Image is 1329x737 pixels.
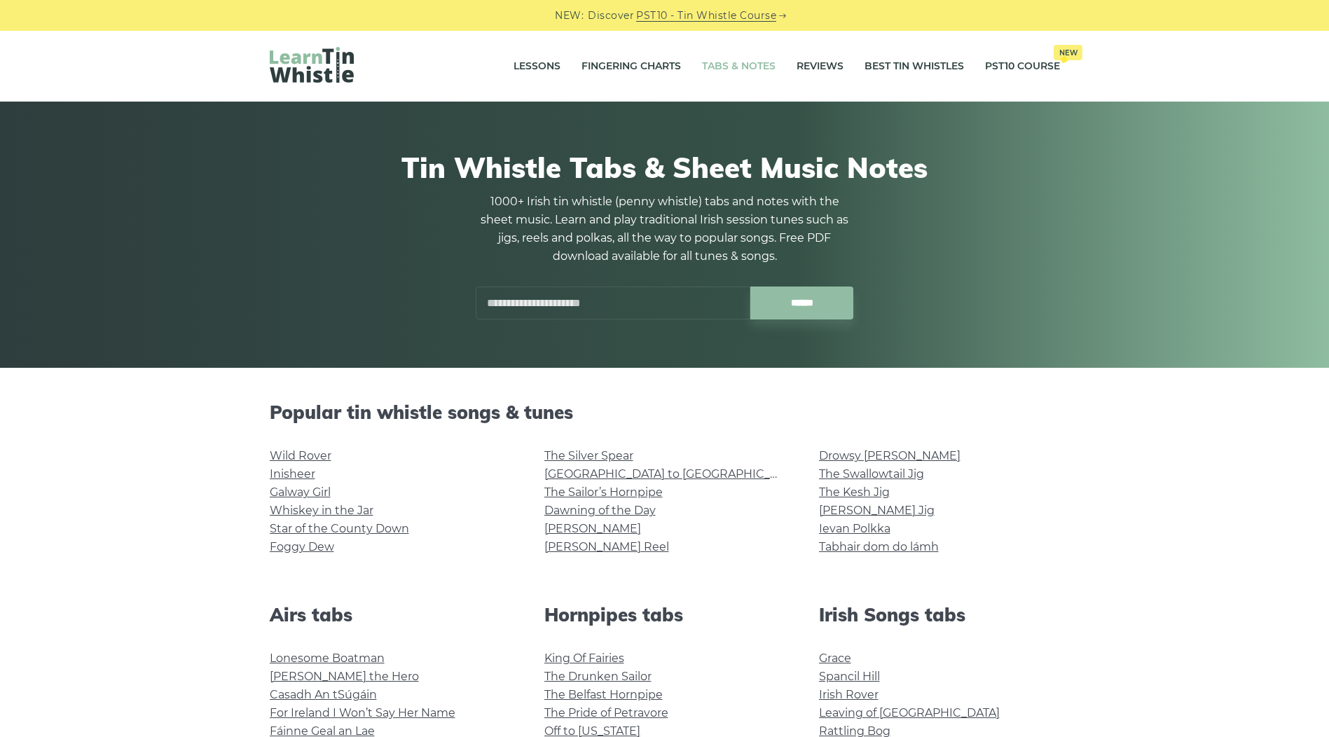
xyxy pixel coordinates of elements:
h1: Tin Whistle Tabs & Sheet Music Notes [270,151,1060,184]
a: Best Tin Whistles [865,49,964,84]
a: Spancil Hill [819,670,880,683]
a: [GEOGRAPHIC_DATA] to [GEOGRAPHIC_DATA] [544,467,803,481]
a: The Sailor’s Hornpipe [544,485,663,499]
a: Star of the County Down [270,522,409,535]
a: For Ireland I Won’t Say Her Name [270,706,455,719]
a: Tabhair dom do lámh [819,540,939,553]
a: The Kesh Jig [819,485,890,499]
a: Inisheer [270,467,315,481]
a: Dawning of the Day [544,504,656,517]
a: Leaving of [GEOGRAPHIC_DATA] [819,706,1000,719]
a: Casadh An tSúgáin [270,688,377,701]
h2: Hornpipes tabs [544,604,785,626]
img: LearnTinWhistle.com [270,47,354,83]
span: New [1054,45,1082,60]
a: Ievan Polkka [819,522,890,535]
a: Irish Rover [819,688,879,701]
a: Lonesome Boatman [270,652,385,665]
h2: Irish Songs tabs [819,604,1060,626]
h2: Airs tabs [270,604,511,626]
a: Foggy Dew [270,540,334,553]
a: The Drunken Sailor [544,670,652,683]
a: The Silver Spear [544,449,633,462]
a: King Of Fairies [544,652,624,665]
a: Grace [819,652,851,665]
a: [PERSON_NAME] [544,522,641,535]
a: Lessons [514,49,560,84]
a: Galway Girl [270,485,331,499]
p: 1000+ Irish tin whistle (penny whistle) tabs and notes with the sheet music. Learn and play tradi... [476,193,854,266]
a: Wild Rover [270,449,331,462]
a: Whiskey in the Jar [270,504,373,517]
a: Reviews [797,49,843,84]
h2: Popular tin whistle songs & tunes [270,401,1060,423]
a: The Swallowtail Jig [819,467,924,481]
a: The Pride of Petravore [544,706,668,719]
a: The Belfast Hornpipe [544,688,663,701]
a: Tabs & Notes [702,49,776,84]
a: [PERSON_NAME] the Hero [270,670,419,683]
a: Drowsy [PERSON_NAME] [819,449,960,462]
a: [PERSON_NAME] Jig [819,504,935,517]
a: Fingering Charts [581,49,681,84]
a: PST10 CourseNew [985,49,1060,84]
a: [PERSON_NAME] Reel [544,540,669,553]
